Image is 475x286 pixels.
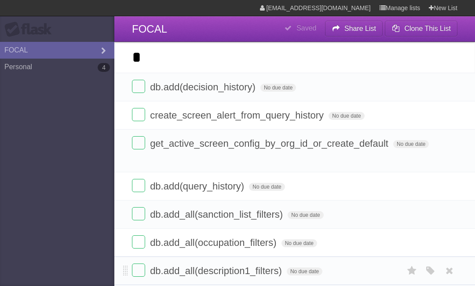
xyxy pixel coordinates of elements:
[393,140,429,148] span: No due date
[132,108,145,121] label: Done
[288,211,323,219] span: No due date
[132,264,145,277] label: Done
[4,22,57,37] div: Flask
[344,25,376,32] b: Share List
[287,267,322,275] span: No due date
[150,181,246,192] span: db.add(query_history)
[132,179,145,192] label: Done
[404,264,420,278] label: Star task
[132,207,145,220] label: Done
[296,24,316,32] b: Saved
[249,183,285,191] span: No due date
[150,82,258,93] span: db.add(decision_history)
[150,138,391,149] span: get_active_screen_config_by_org_id_or_create_default
[132,80,145,93] label: Done
[150,265,284,276] span: db.add_all(description1_filters)
[329,112,364,120] span: No due date
[404,25,451,32] b: Clone This List
[150,237,278,248] span: db.add_all(occupation_filters)
[132,136,145,149] label: Done
[150,209,285,220] span: db.add_all(sanction_list_filters)
[150,110,326,121] span: create_screen_alert_from_query_history
[385,21,457,37] button: Clone This List
[132,23,167,35] span: FOCAL
[281,239,317,247] span: No due date
[132,235,145,249] label: Done
[98,63,110,72] b: 4
[260,84,296,92] span: No due date
[325,21,383,37] button: Share List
